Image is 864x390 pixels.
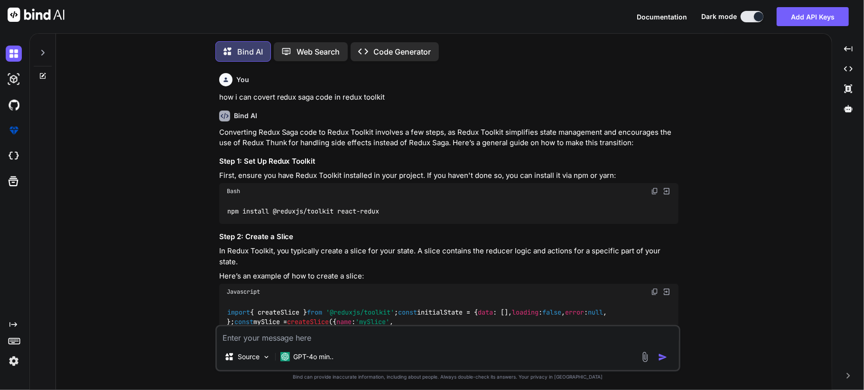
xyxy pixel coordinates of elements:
[236,75,249,84] h6: You
[219,127,678,149] p: Converting Redux Saga code to Redux Toolkit involves a few steps, as Redux Toolkit simplifies sta...
[6,122,22,139] img: premium
[280,352,290,362] img: GPT-4o mini
[478,308,493,316] span: data
[6,46,22,62] img: darkChat
[234,111,257,121] h6: Bind AI
[588,308,603,316] span: null
[512,308,539,316] span: loading
[662,288,671,296] img: Open in Browser
[238,352,260,362] p: Source
[658,353,668,362] img: icon
[297,46,340,57] p: Web Search
[234,317,253,326] span: const
[219,92,678,103] p: how i can covert redux saga code in redux toolkit
[262,353,270,361] img: Pick Models
[651,288,659,296] img: copy
[219,156,678,167] h3: Step 1: Set Up Redux Toolkit
[227,308,250,316] span: import
[662,187,671,195] img: Open in Browser
[288,317,329,326] span: createSlice
[227,187,240,195] span: Bash
[219,232,678,242] h3: Step 2: Create a Slice
[8,8,65,22] img: Bind AI
[637,12,687,22] button: Documentation
[215,373,680,381] p: Bind can provide inaccurate information, including about people. Always double-check its answers....
[6,71,22,87] img: darkAi-studio
[294,352,334,362] p: GPT-4o min..
[651,187,659,195] img: copy
[565,308,584,316] span: error
[542,308,561,316] span: false
[219,271,678,282] p: Here’s an example of how to create a slice:
[356,317,390,326] span: 'mySlice'
[701,12,737,21] span: Dark mode
[307,308,322,316] span: from
[227,288,260,296] span: Javascript
[337,317,352,326] span: name
[219,170,678,181] p: First, ensure you have Redux Toolkit installed in your project. If you haven't done so, you can i...
[640,352,650,362] img: attachment
[237,46,263,57] p: Bind AI
[398,308,417,316] span: const
[6,97,22,113] img: githubDark
[6,148,22,164] img: cloudideIcon
[6,353,22,369] img: settings
[326,308,394,316] span: '@reduxjs/toolkit'
[637,13,687,21] span: Documentation
[374,46,431,57] p: Code Generator
[777,7,849,26] button: Add API Keys
[219,246,678,267] p: In Redux Toolkit, you typically create a slice for your state. A slice contains the reducer logic...
[227,206,380,216] code: npm install @reduxjs/toolkit react-redux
